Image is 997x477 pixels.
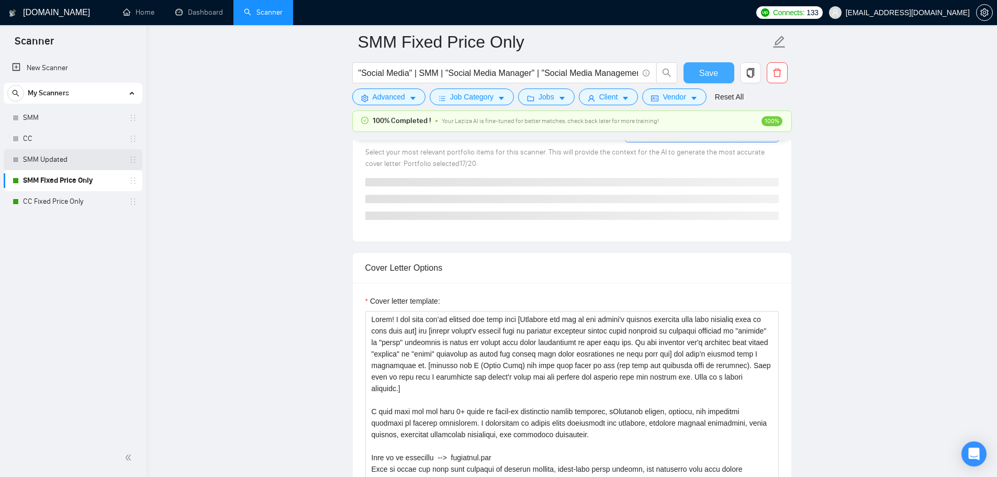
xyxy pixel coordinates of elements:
[518,88,575,105] button: folderJobscaret-down
[599,91,618,103] span: Client
[129,176,137,185] span: holder
[9,5,16,21] img: logo
[539,91,554,103] span: Jobs
[767,62,788,83] button: delete
[579,88,638,105] button: userClientcaret-down
[23,128,122,149] a: CC
[23,191,122,212] a: CC Fixed Price Only
[976,8,993,17] a: setting
[643,70,649,76] span: info-circle
[175,8,223,17] a: dashboardDashboard
[4,83,142,212] li: My Scanners
[409,94,417,102] span: caret-down
[741,68,760,77] span: copy
[663,91,686,103] span: Vendor
[12,58,134,79] a: New Scanner
[361,94,368,102] span: setting
[498,94,505,102] span: caret-down
[773,7,804,18] span: Connects:
[373,115,431,127] span: 100% Completed !
[4,58,142,79] li: New Scanner
[23,149,122,170] a: SMM Updated
[365,253,779,283] div: Cover Letter Options
[439,94,446,102] span: bars
[358,29,770,55] input: Scanner name...
[365,148,765,168] span: Select your most relevant portfolio items for this scanner. This will provide the context for the...
[977,8,992,17] span: setting
[450,91,494,103] span: Job Category
[690,94,698,102] span: caret-down
[761,8,769,17] img: upwork-logo.png
[125,452,135,463] span: double-left
[588,94,595,102] span: user
[761,116,782,126] span: 100%
[715,91,744,103] a: Reset All
[558,94,566,102] span: caret-down
[352,88,425,105] button: settingAdvancedcaret-down
[8,90,24,97] span: search
[129,114,137,122] span: holder
[656,62,677,83] button: search
[7,85,24,102] button: search
[622,94,629,102] span: caret-down
[373,91,405,103] span: Advanced
[129,197,137,206] span: holder
[28,83,69,104] span: My Scanners
[365,295,440,307] label: Cover letter template:
[527,94,534,102] span: folder
[684,62,734,83] button: Save
[772,35,786,49] span: edit
[244,8,283,17] a: searchScanner
[832,9,839,16] span: user
[767,68,787,77] span: delete
[6,34,62,56] span: Scanner
[699,66,718,80] span: Save
[123,8,154,17] a: homeHome
[359,66,638,80] input: Search Freelance Jobs...
[806,7,818,18] span: 133
[657,68,677,77] span: search
[361,117,368,124] span: check-circle
[23,107,122,128] a: SMM
[430,88,514,105] button: barsJob Categorycaret-down
[961,441,987,467] div: Open Intercom Messenger
[642,88,706,105] button: idcardVendorcaret-down
[976,4,993,21] button: setting
[23,170,122,191] a: SMM Fixed Price Only
[740,62,761,83] button: copy
[442,117,659,125] span: Your Laziza AI is fine-tuned for better matches, check back later for more training!
[129,156,137,164] span: holder
[129,135,137,143] span: holder
[651,94,658,102] span: idcard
